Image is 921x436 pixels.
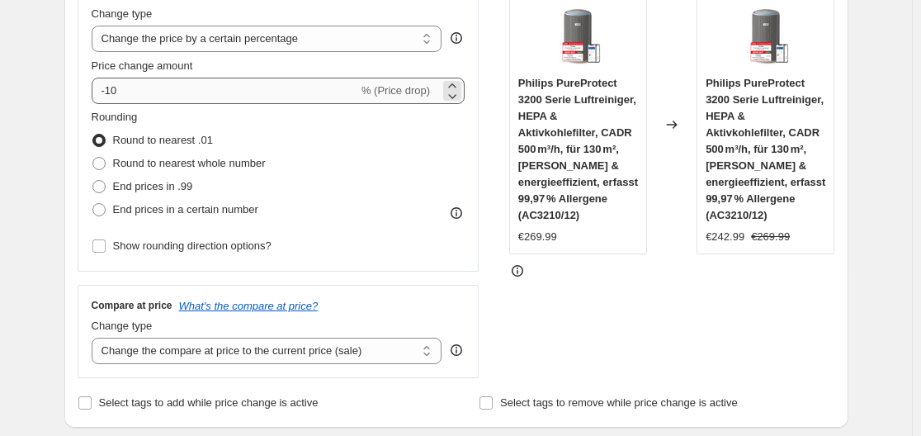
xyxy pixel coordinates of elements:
[92,111,138,123] span: Rounding
[706,229,744,245] div: €242.99
[518,229,557,245] div: €269.99
[361,84,430,97] span: % (Price drop)
[751,229,790,245] strike: €269.99
[448,30,465,46] div: help
[448,342,465,358] div: help
[113,203,258,216] span: End prices in a certain number
[113,239,272,252] span: Show rounding direction options?
[733,4,799,70] img: 61L-Y85ZGOL_80x.jpg
[179,300,319,312] button: What's the compare at price?
[113,180,193,192] span: End prices in .99
[113,157,266,169] span: Round to nearest whole number
[92,299,172,312] h3: Compare at price
[92,320,153,332] span: Change type
[92,59,193,72] span: Price change amount
[113,134,213,146] span: Round to nearest .01
[706,77,825,221] span: Philips PureProtect 3200 Serie Luftreiniger, HEPA & Aktivkohlefilter, CADR 500 m³/h, für 130 m², ...
[500,396,738,409] span: Select tags to remove while price change is active
[92,7,153,20] span: Change type
[545,4,611,70] img: 61L-Y85ZGOL_80x.jpg
[92,78,358,104] input: -15
[518,77,638,221] span: Philips PureProtect 3200 Serie Luftreiniger, HEPA & Aktivkohlefilter, CADR 500 m³/h, für 130 m², ...
[99,396,319,409] span: Select tags to add while price change is active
